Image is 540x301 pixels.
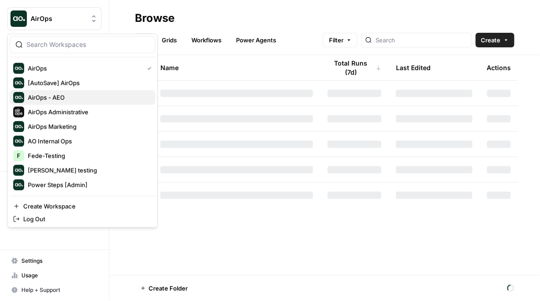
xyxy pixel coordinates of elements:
img: AirOps Administrative Logo [13,107,24,117]
span: AO Internal Ops [28,137,148,146]
div: Name [160,55,313,80]
div: Workspace: AirOps [7,34,158,228]
a: Usage [7,268,102,283]
input: Search [375,36,468,45]
button: Help + Support [7,283,102,297]
a: Workflows [186,33,227,47]
div: Last Edited [396,55,431,80]
span: AirOps [28,64,140,73]
span: Power Steps [Admin] [28,180,148,189]
a: All [135,33,153,47]
span: Fede-Testing [28,151,148,160]
span: Usage [21,271,98,280]
span: F [17,151,21,160]
img: AirOps - AEO Logo [13,92,24,103]
span: Filter [329,36,344,45]
div: Browse [135,11,175,26]
span: Create [481,36,501,45]
span: Log Out [23,214,148,224]
span: Create Workspace [23,202,148,211]
img: AirOps Marketing Logo [13,121,24,132]
img: AO Internal Ops Logo [13,136,24,147]
span: AirOps - AEO [28,93,148,102]
a: Power Agents [231,33,282,47]
div: Actions [487,55,511,80]
span: Settings [21,257,98,265]
span: AirOps Marketing [28,122,148,131]
img: AirOps Logo [13,63,24,74]
img: AirOps Logo [10,10,27,27]
input: Search Workspaces [26,40,149,49]
img: Power Steps [Admin] Logo [13,179,24,190]
img: [AutoSave] AirOps Logo [13,77,24,88]
a: Grids [156,33,182,47]
span: Help + Support [21,286,98,294]
img: Justina testing Logo [13,165,24,176]
span: AirOps Administrative [28,107,148,117]
div: Total Runs (7d) [328,55,381,80]
a: Settings [7,254,102,268]
span: AirOps [31,14,86,23]
button: Create Folder [135,281,193,296]
a: Log Out [10,213,155,225]
button: Workspace: AirOps [7,7,102,30]
button: Filter [323,33,358,47]
button: Create [476,33,514,47]
span: [PERSON_NAME] testing [28,166,148,175]
a: Create Workspace [10,200,155,213]
span: Create Folder [149,284,188,293]
span: [AutoSave] AirOps [28,78,148,87]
